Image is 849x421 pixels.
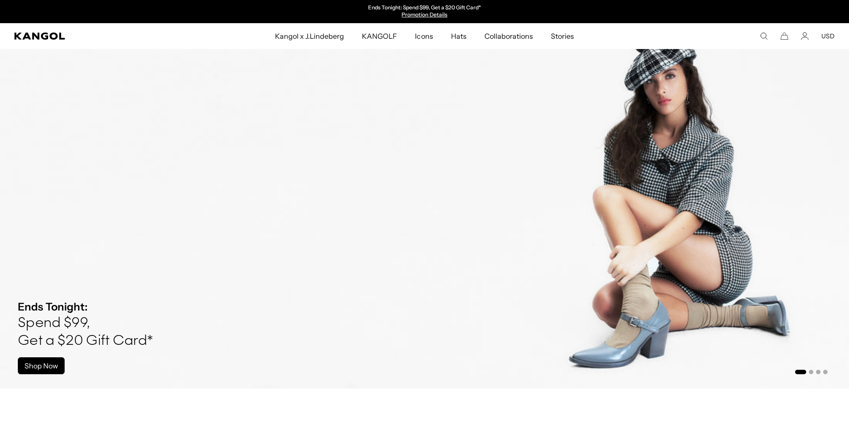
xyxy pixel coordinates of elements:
[18,315,153,332] h4: Spend $99,
[368,4,481,12] p: Ends Tonight: Spend $99, Get a $20 Gift Card*
[333,4,517,19] slideshow-component: Announcement bar
[333,4,517,19] div: 1 of 2
[760,32,768,40] summary: Search here
[266,23,353,49] a: Kangol x J.Lindeberg
[451,23,467,49] span: Hats
[780,32,788,40] button: Cart
[442,23,476,49] a: Hats
[801,32,809,40] a: Account
[809,370,813,374] button: Go to slide 2
[18,357,65,374] a: Shop Now
[816,370,820,374] button: Go to slide 3
[542,23,583,49] a: Stories
[333,4,517,19] div: Announcement
[415,23,433,49] span: Icons
[14,33,182,40] a: Kangol
[823,370,828,374] button: Go to slide 4
[406,23,442,49] a: Icons
[275,23,345,49] span: Kangol x J.Lindeberg
[362,23,397,49] span: KANGOLF
[821,32,835,40] button: USD
[18,332,153,350] h4: Get a $20 Gift Card*
[794,368,828,375] ul: Select a slide to show
[18,300,88,313] strong: Ends Tonight:
[551,23,574,49] span: Stories
[402,11,447,18] a: Promotion Details
[353,23,406,49] a: KANGOLF
[476,23,542,49] a: Collaborations
[484,23,533,49] span: Collaborations
[795,370,806,374] button: Go to slide 1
